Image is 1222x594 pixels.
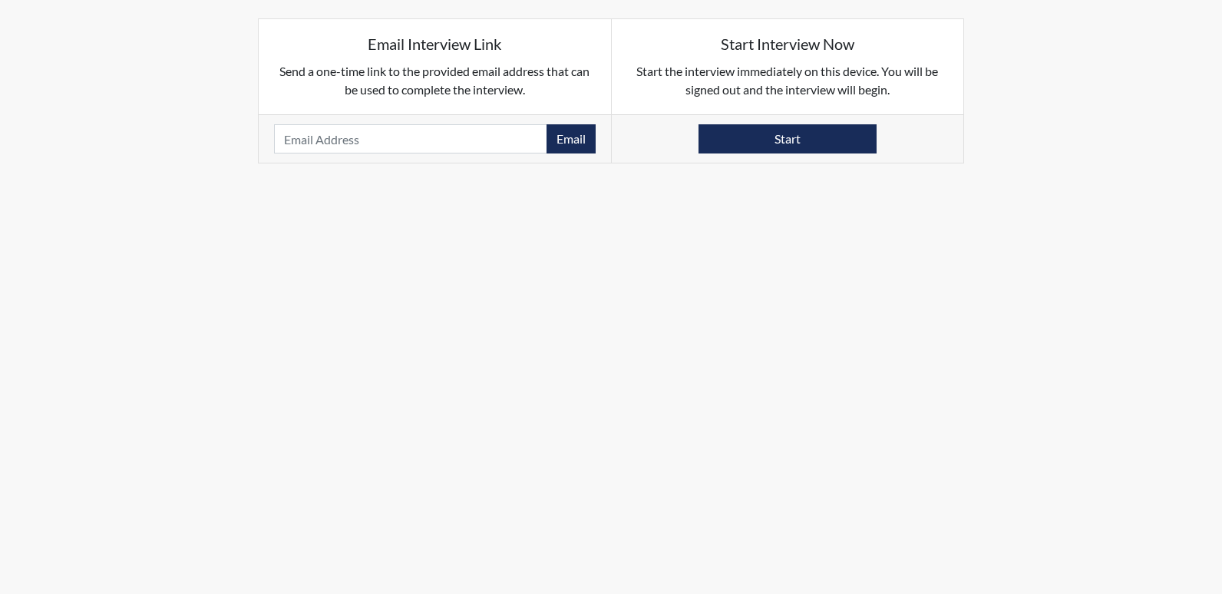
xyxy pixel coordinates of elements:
[699,124,877,153] button: Start
[627,62,949,99] p: Start the interview immediately on this device. You will be signed out and the interview will begin.
[274,62,596,99] p: Send a one-time link to the provided email address that can be used to complete the interview.
[274,124,547,153] input: Email Address
[274,35,596,53] h5: Email Interview Link
[547,124,596,153] button: Email
[627,35,949,53] h5: Start Interview Now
